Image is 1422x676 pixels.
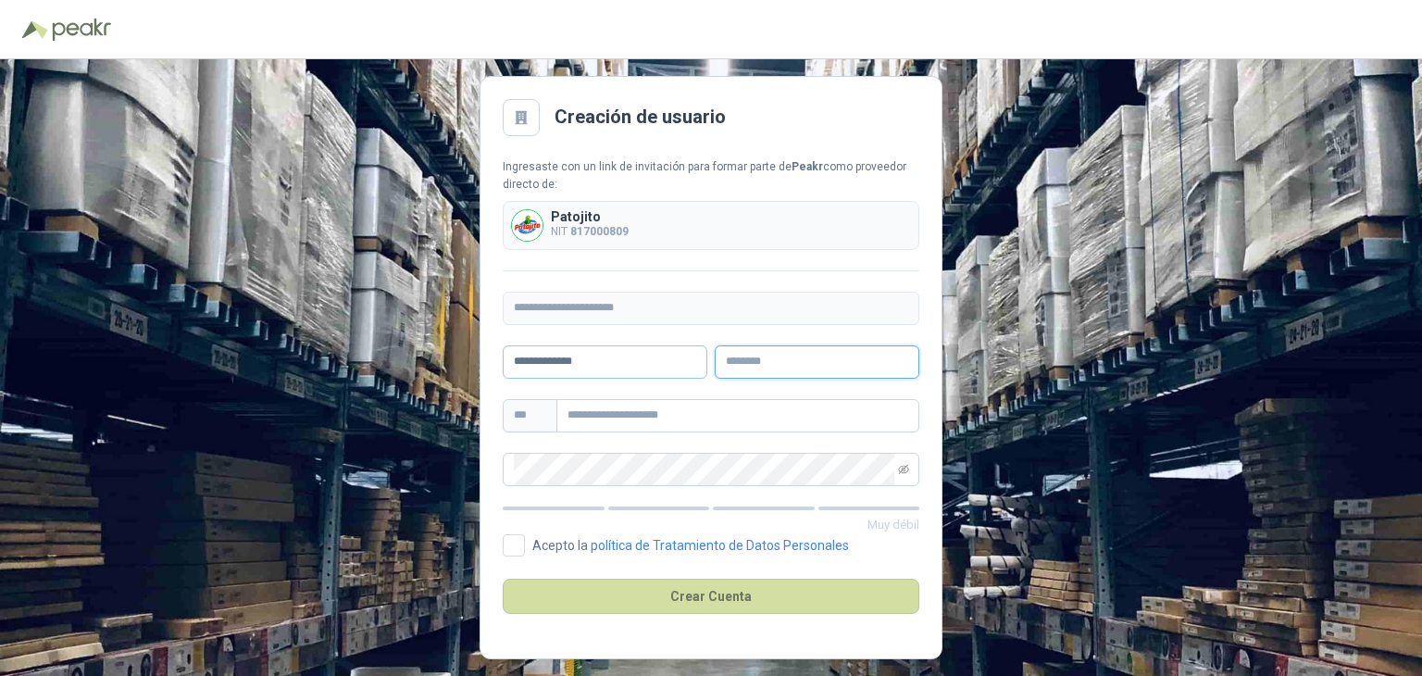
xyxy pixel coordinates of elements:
[52,19,111,41] img: Peakr
[591,538,849,553] a: política de Tratamiento de Datos Personales
[551,223,629,241] p: NIT
[570,225,629,238] b: 817000809
[792,160,823,173] b: Peakr
[551,210,629,223] p: Patojito
[503,516,919,534] p: Muy débil
[503,579,919,614] button: Crear Cuenta
[22,20,48,39] img: Logo
[898,464,909,475] span: eye-invisible
[525,539,856,552] span: Acepto la
[512,210,543,241] img: Company Logo
[503,158,919,194] div: Ingresaste con un link de invitación para formar parte de como proveedor directo de:
[555,103,726,131] h2: Creación de usuario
